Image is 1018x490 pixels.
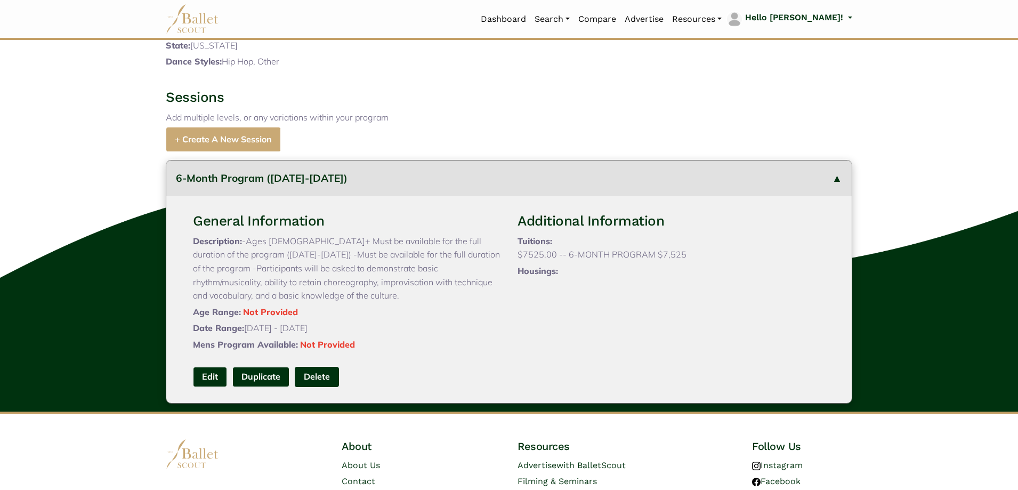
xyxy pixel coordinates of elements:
[166,160,852,196] button: 6-Month Program ([DATE]-[DATE])
[518,439,676,453] h4: Resources
[166,439,219,469] img: logo
[193,323,244,333] span: Date Range:
[518,266,558,276] span: Housings:
[752,462,761,470] img: instagram logo
[193,322,500,335] p: [DATE] - [DATE]
[620,8,668,30] a: Advertise
[193,212,500,230] h3: General Information
[668,8,726,30] a: Resources
[166,89,852,107] h3: Sessions
[166,127,281,152] a: + Create A New Session
[166,39,500,53] p: [US_STATE]
[518,476,597,486] a: Filming & Seminars
[342,476,375,486] a: Contact
[518,460,626,470] a: Advertisewith BalletScout
[166,55,500,69] p: Hip Hop, Other
[518,212,825,230] h3: Additional Information
[193,236,242,246] span: Description:
[243,307,298,317] span: Not Provided
[193,235,500,303] p: -Ages [DEMOGRAPHIC_DATA]+ Must be available for the full duration of the program ([DATE]-[DATE]) ...
[232,367,289,387] a: Duplicate
[518,236,552,246] span: Tuitions:
[166,40,190,51] span: State:
[176,172,348,184] span: 6-Month Program ([DATE]-[DATE])
[300,339,355,350] span: Not Provided
[295,367,339,387] button: Delete
[193,367,227,387] a: Edit
[752,478,761,486] img: facebook logo
[518,248,825,262] p: $7525.00 -- 6-MONTH PROGRAM $7,525
[342,439,442,453] h4: About
[726,11,852,28] a: profile picture Hello [PERSON_NAME]!
[166,111,852,125] p: Add multiple levels, or any variations within your program
[745,11,843,25] p: Hello [PERSON_NAME]!
[752,439,852,453] h4: Follow Us
[727,12,742,27] img: profile picture
[574,8,620,30] a: Compare
[476,8,530,30] a: Dashboard
[193,339,298,350] span: Mens Program Available:
[342,460,380,470] a: About Us
[752,476,801,486] a: Facebook
[530,8,574,30] a: Search
[556,460,626,470] span: with BalletScout
[752,460,803,470] a: Instagram
[193,307,241,317] span: Age Range:
[166,56,222,67] span: Dance Styles:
